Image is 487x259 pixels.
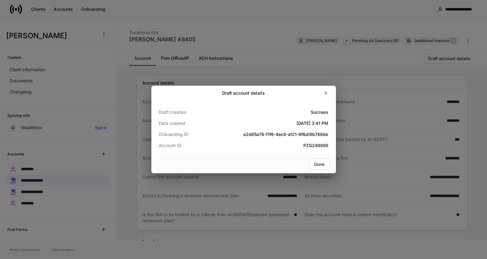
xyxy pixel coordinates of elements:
[222,90,265,96] h2: Draft account details
[159,120,215,126] p: Date created
[215,109,328,115] h5: Success
[159,142,215,149] p: Account ID
[159,131,215,138] p: Onboarding ID
[215,131,328,138] h5: a2d65a76-f1f6-4ec9-a121-8f6a19b748bb
[314,162,325,166] div: Done
[309,159,330,170] button: Done
[215,120,328,126] h5: [DATE] 3:41 PM
[215,142,328,149] h5: PZG249895
[159,109,215,115] p: Draft creation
